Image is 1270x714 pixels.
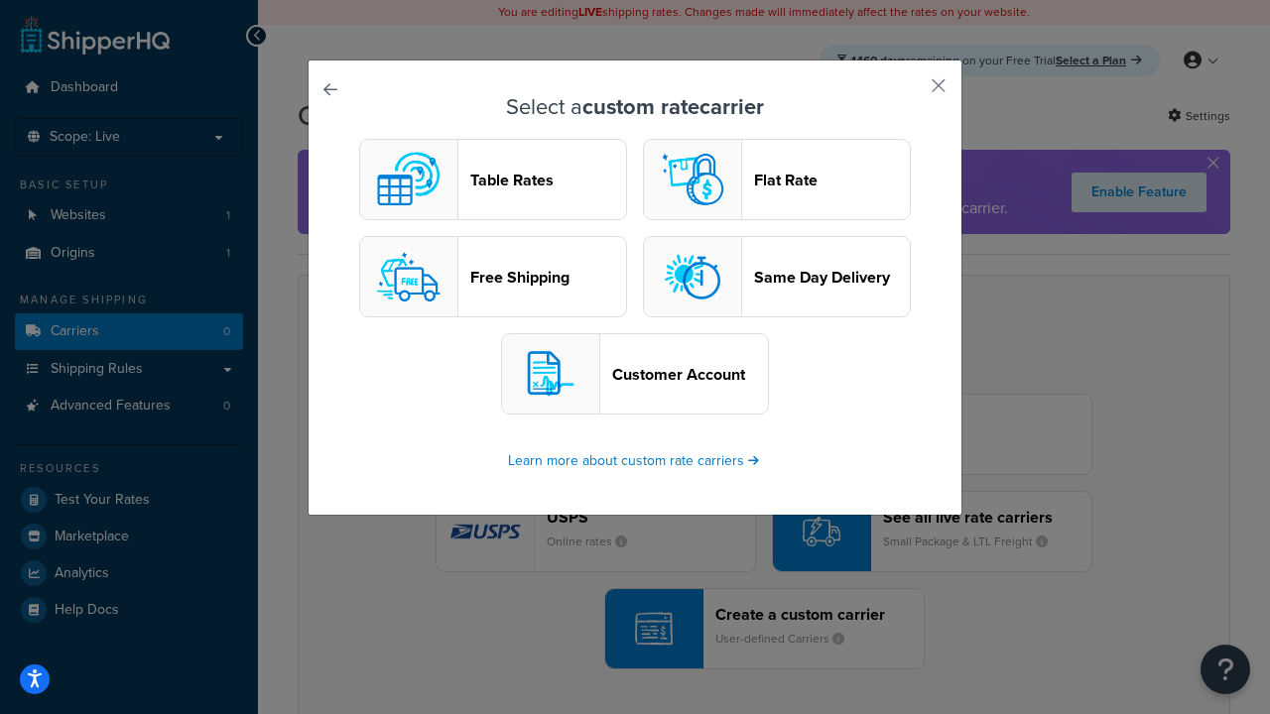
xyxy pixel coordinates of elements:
header: Table Rates [470,171,626,189]
header: Same Day Delivery [754,268,910,287]
img: free logo [369,237,448,316]
button: customerAccount logoCustomer Account [501,333,769,415]
header: Flat Rate [754,171,910,189]
img: customerAccount logo [511,334,590,414]
img: sameday logo [653,237,732,316]
button: custom logoTable Rates [359,139,627,220]
img: custom logo [369,140,448,219]
button: sameday logoSame Day Delivery [643,236,911,317]
strong: custom rate carrier [582,90,764,123]
h3: Select a [358,95,912,119]
img: flat logo [653,140,732,219]
header: Free Shipping [470,268,626,287]
button: flat logoFlat Rate [643,139,911,220]
header: Customer Account [612,365,768,384]
a: Learn more about custom rate carriers [508,450,762,471]
button: free logoFree Shipping [359,236,627,317]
